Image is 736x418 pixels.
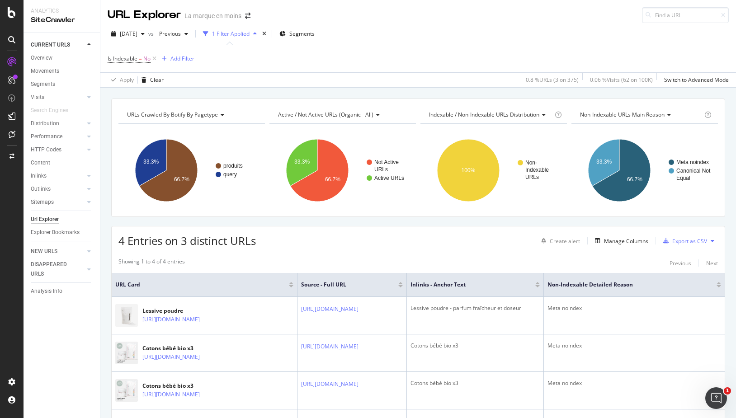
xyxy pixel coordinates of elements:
div: Performance [31,132,62,141]
div: 1 Filter Applied [212,30,250,38]
span: Source - Full URL [301,281,385,289]
text: 33.3% [143,159,159,165]
div: Content [31,158,50,168]
button: Create alert [538,234,580,248]
span: URL Card [115,281,287,289]
button: Clear [138,73,164,87]
span: 1 [724,387,731,395]
div: Add Filter [170,55,194,62]
span: Previous [156,30,181,38]
div: Analytics [31,7,93,15]
div: Overview [31,53,52,63]
a: Search Engines [31,106,77,115]
button: Previous [670,258,691,268]
div: Distribution [31,119,59,128]
span: Indexable / Non-Indexable URLs distribution [429,111,539,118]
span: 2025 Aug. 31st [120,30,137,38]
div: Clear [150,76,164,84]
div: NEW URLS [31,247,57,256]
text: Indexable [525,167,549,173]
a: Sitemaps [31,197,85,207]
text: Not Active [374,159,399,165]
a: Overview [31,53,94,63]
img: main image [115,342,138,364]
button: Switch to Advanced Mode [661,73,729,87]
div: Outlinks [31,184,51,194]
div: Next [706,259,718,267]
h4: Active / Not Active URLs [276,108,408,122]
div: Sitemaps [31,197,54,207]
text: 33.3% [294,159,310,165]
text: 66.7% [174,176,189,183]
div: Cotons bébé bio x3 [410,342,540,350]
input: Find a URL [642,7,729,23]
div: Manage Columns [604,237,648,245]
div: Url Explorer [31,215,59,224]
div: La marque en moins [184,11,241,20]
div: Apply [120,76,134,84]
svg: A chart. [269,131,416,210]
div: Segments [31,80,55,89]
a: Outlinks [31,184,85,194]
div: Movements [31,66,59,76]
svg: A chart. [420,131,567,210]
a: Visits [31,93,85,102]
a: [URL][DOMAIN_NAME] [142,390,200,399]
div: Cotons bébé bio x3 [142,382,229,390]
text: 100% [462,167,476,174]
span: vs [148,30,156,38]
span: No [143,52,151,65]
button: [DATE] [108,27,148,41]
div: Lessive poudre - parfum fraîcheur et doseur [410,304,540,312]
div: Switch to Advanced Mode [664,76,729,84]
div: Visits [31,93,44,102]
a: Performance [31,132,85,141]
svg: A chart. [571,131,718,210]
text: Non- [525,160,537,166]
button: Segments [276,27,318,41]
text: 66.7% [325,176,340,183]
div: Explorer Bookmarks [31,228,80,237]
text: URLs [525,174,539,180]
a: HTTP Codes [31,145,85,155]
a: [URL][DOMAIN_NAME] [301,305,359,314]
text: produits [223,163,243,169]
a: Content [31,158,94,168]
div: Inlinks [31,171,47,181]
a: [URL][DOMAIN_NAME] [301,380,359,389]
a: Distribution [31,119,85,128]
svg: A chart. [118,131,265,210]
span: Non-Indexable Detailed Reason [547,281,703,289]
button: Add Filter [158,53,194,64]
div: Lessive poudre [142,307,229,315]
div: SiteCrawler [31,15,93,25]
div: Meta noindex [547,304,721,312]
div: URL Explorer [108,7,181,23]
a: Analysis Info [31,286,94,296]
span: Segments [289,30,315,38]
span: Active / Not Active URLs (organic - all) [278,111,373,118]
button: Export as CSV [660,234,707,248]
button: Next [706,258,718,268]
div: times [260,29,268,38]
span: Non-Indexable URLs Main Reason [580,111,665,118]
a: Movements [31,66,94,76]
a: [URL][DOMAIN_NAME] [301,342,359,351]
span: Inlinks - Anchor Text [410,281,522,289]
a: DISAPPEARED URLS [31,260,85,279]
div: Analysis Info [31,286,62,296]
button: 1 Filter Applied [199,27,260,41]
text: Canonical Not [676,168,711,174]
div: 0.06 % Visits ( 62 on 100K ) [590,76,653,84]
span: Is Indexable [108,55,137,62]
div: Cotons bébé bio x3 [410,379,540,387]
button: Apply [108,73,134,87]
span: 4 Entries on 3 distinct URLs [118,233,256,248]
a: Inlinks [31,171,85,181]
text: Meta noindex [676,159,709,165]
text: Active URLs [374,175,404,181]
a: CURRENT URLS [31,40,85,50]
a: [URL][DOMAIN_NAME] [142,352,200,362]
